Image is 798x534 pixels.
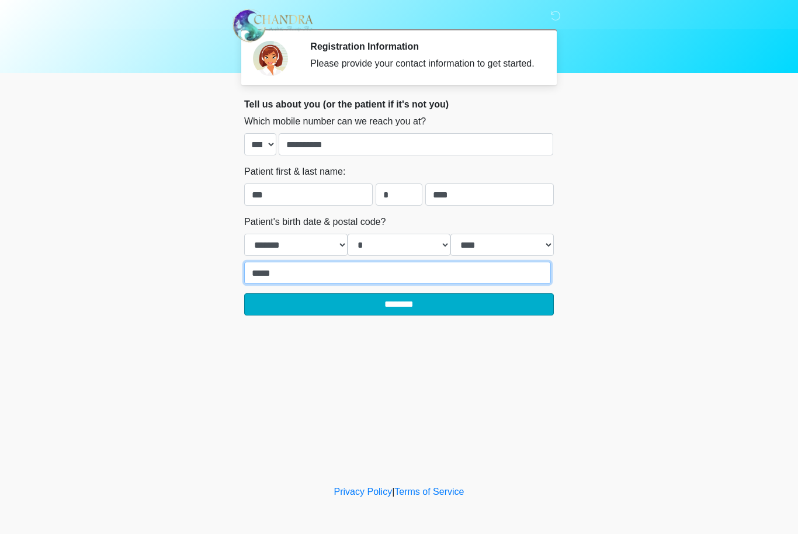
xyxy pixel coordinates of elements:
[334,487,393,497] a: Privacy Policy
[310,57,536,71] div: Please provide your contact information to get started.
[244,115,426,129] label: Which mobile number can we reach you at?
[244,215,386,229] label: Patient's birth date & postal code?
[392,487,394,497] a: |
[244,99,554,110] h2: Tell us about you (or the patient if it's not you)
[253,41,288,76] img: Agent Avatar
[394,487,464,497] a: Terms of Service
[233,9,313,43] img: Chandra Aesthetic Beauty Bar Logo
[244,165,345,179] label: Patient first & last name:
